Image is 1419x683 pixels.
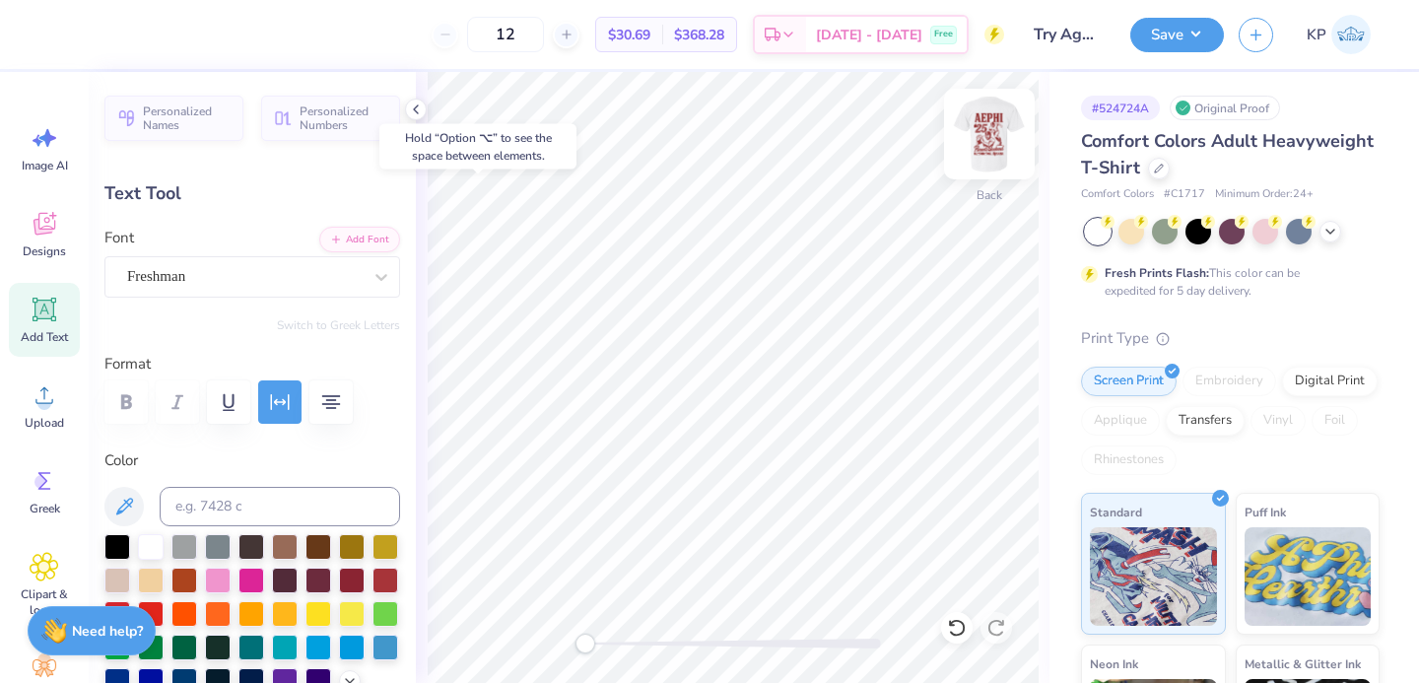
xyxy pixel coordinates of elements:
span: # C1717 [1164,186,1205,203]
div: Foil [1312,406,1358,436]
span: Puff Ink [1245,502,1286,522]
span: Greek [30,501,60,516]
div: # 524724A [1081,96,1160,120]
span: Minimum Order: 24 + [1215,186,1314,203]
label: Format [104,353,400,376]
span: $30.69 [608,25,650,45]
div: This color can be expedited for 5 day delivery. [1105,264,1347,300]
div: Back [977,186,1002,204]
div: Accessibility label [575,634,595,653]
span: KP [1307,24,1326,46]
div: Screen Print [1081,367,1177,396]
span: Personalized Numbers [300,104,388,132]
span: Upload [25,415,64,431]
span: Clipart & logos [12,586,77,618]
img: Standard [1090,527,1217,626]
div: Transfers [1166,406,1245,436]
input: Untitled Design [1019,15,1115,54]
span: $368.28 [674,25,724,45]
img: Back [950,95,1029,173]
button: Save [1130,18,1224,52]
div: Original Proof [1170,96,1280,120]
span: Metallic & Glitter Ink [1245,653,1361,674]
label: Font [104,227,134,249]
span: Add Text [21,329,68,345]
div: Text Tool [104,180,400,207]
span: Standard [1090,502,1142,522]
div: Vinyl [1250,406,1306,436]
div: Rhinestones [1081,445,1177,475]
img: Keely Page [1331,15,1371,54]
button: Switch to Greek Letters [277,317,400,333]
input: e.g. 7428 c [160,487,400,526]
span: Image AI [22,158,68,173]
a: KP [1298,15,1380,54]
span: Designs [23,243,66,259]
input: – – [467,17,544,52]
div: Print Type [1081,327,1380,350]
span: [DATE] - [DATE] [816,25,922,45]
strong: Fresh Prints Flash: [1105,265,1209,281]
strong: Need help? [72,622,143,641]
div: Digital Print [1282,367,1378,396]
button: Personalized Numbers [261,96,400,141]
span: Free [934,28,953,41]
button: Personalized Names [104,96,243,141]
span: Comfort Colors Adult Heavyweight T-Shirt [1081,129,1374,179]
div: Hold “Option ⌥” to see the space between elements. [379,124,576,170]
label: Color [104,449,400,472]
div: Applique [1081,406,1160,436]
span: Neon Ink [1090,653,1138,674]
span: Comfort Colors [1081,186,1154,203]
img: Puff Ink [1245,527,1372,626]
div: Embroidery [1182,367,1276,396]
button: Add Font [319,227,400,252]
span: Personalized Names [143,104,232,132]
